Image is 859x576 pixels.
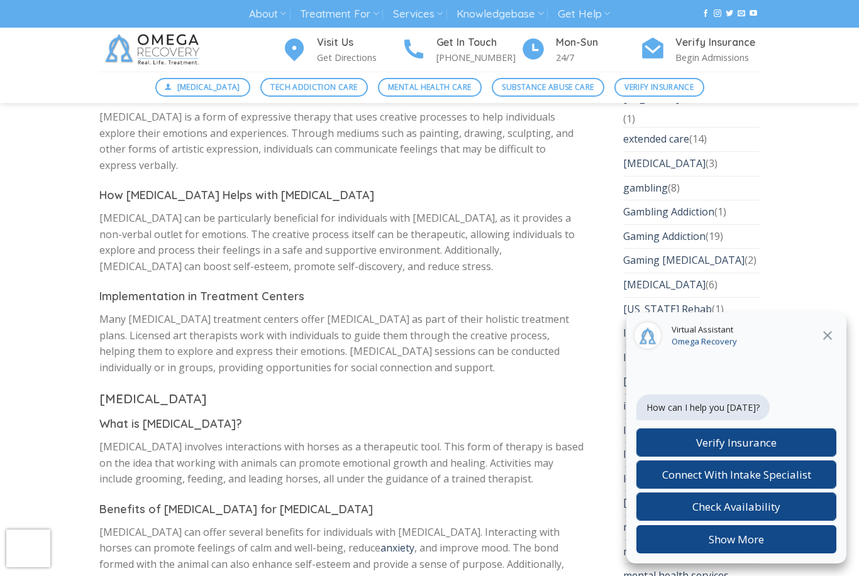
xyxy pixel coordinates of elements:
a: Send us an email [738,9,745,18]
a: Treatment For [300,3,379,26]
a: Follow on Facebook [702,9,709,18]
h4: Visit Us [317,35,401,51]
p: [MEDICAL_DATA] involves interactions with horses as a therapeutic tool. This form of therapy is b... [99,439,585,487]
li: (15) [623,540,760,564]
p: Many [MEDICAL_DATA] treatment centers offer [MEDICAL_DATA] as part of their holistic treatment pl... [99,312,585,376]
li: (16) [623,442,760,467]
a: mental health [623,516,689,540]
a: Gaming [MEDICAL_DATA] [623,249,745,273]
h4: Get In Touch [436,35,521,51]
li: (42) [623,515,760,540]
li: (9) [623,321,760,345]
a: lifestyle changes [623,443,702,467]
a: [MEDICAL_DATA] [623,152,706,176]
span: Tech Addiction Care [270,81,357,93]
a: Tech Addiction Care [260,78,368,97]
h4: What is [MEDICAL_DATA]? [99,415,585,433]
a: [MEDICAL_DATA] [623,370,706,394]
a: Gaming Addiction [623,225,706,249]
a: IOP [623,419,640,443]
a: Follow on Instagram [714,9,721,18]
a: Services [393,3,443,26]
li: (6) [623,273,760,297]
h4: Verify Insurance [675,35,760,51]
li: (6) [623,467,760,491]
a: Verify Insurance [614,78,704,97]
a: Insurance Accepted Rehab [623,346,748,370]
li: (1) [623,394,760,418]
span: [MEDICAL_DATA] [177,81,240,93]
a: Follow on Twitter [726,9,733,18]
a: extended care [623,128,689,151]
a: Verify Insurance Begin Admissions [640,35,760,65]
span: Substance Abuse Care [502,81,594,93]
li: (1) [623,297,760,322]
a: gambling [623,177,668,200]
p: [MEDICAL_DATA] can be particularly beneficial for individuals with [MEDICAL_DATA], as it provides... [99,210,585,274]
a: [MEDICAL_DATA] [623,491,706,515]
a: love addiction [623,467,688,491]
a: mental health crisis [623,540,715,564]
li: (22) [623,418,760,443]
a: [US_STATE] Rehab [623,298,712,322]
a: [MEDICAL_DATA] [155,78,251,97]
a: Inpatient Rehab [623,322,699,345]
h4: How [MEDICAL_DATA] Helps with [MEDICAL_DATA] [99,187,585,205]
a: Substance Abuse Care [492,78,604,97]
a: Mental Health Care [378,78,482,97]
a: Gambling Addiction [623,200,714,224]
a: Knowledgebase [457,3,543,26]
p: Begin Admissions [675,50,760,65]
li: (3) [623,151,760,176]
li: (8) [623,176,760,200]
a: Visit Us Get Directions [282,35,401,65]
li: (19) [623,224,760,249]
li: (12) [623,491,760,515]
iframe: reCAPTCHA [6,530,50,567]
h4: Implementation in Treatment Centers [99,288,585,306]
h3: [MEDICAL_DATA] [99,389,585,409]
span: Mental Health Care [388,81,471,93]
h4: Benefits of [MEDICAL_DATA] for [MEDICAL_DATA] [99,501,585,519]
span: Verify Insurance [624,81,694,93]
p: [PHONE_NUMBER] [436,50,521,65]
li: (1) [623,200,760,224]
li: (14) [623,127,760,151]
img: Omega Recovery [99,28,209,72]
a: Get In Touch [PHONE_NUMBER] [401,35,521,65]
p: Get Directions [317,50,401,65]
p: 24/7 [556,50,640,65]
p: [MEDICAL_DATA] is a form of expressive therapy that uses creative processes to help individuals e... [99,109,585,173]
a: internet [MEDICAL_DATA] [623,394,746,418]
a: Follow on YouTube [750,9,757,18]
h4: Mon-Sun [556,35,640,51]
li: (1) [623,369,760,394]
li: (2) [623,248,760,273]
a: [MEDICAL_DATA] [623,273,706,297]
a: Get Help [558,3,610,26]
li: (4) [623,345,760,370]
a: anxiety [380,541,414,555]
a: About [249,3,286,26]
